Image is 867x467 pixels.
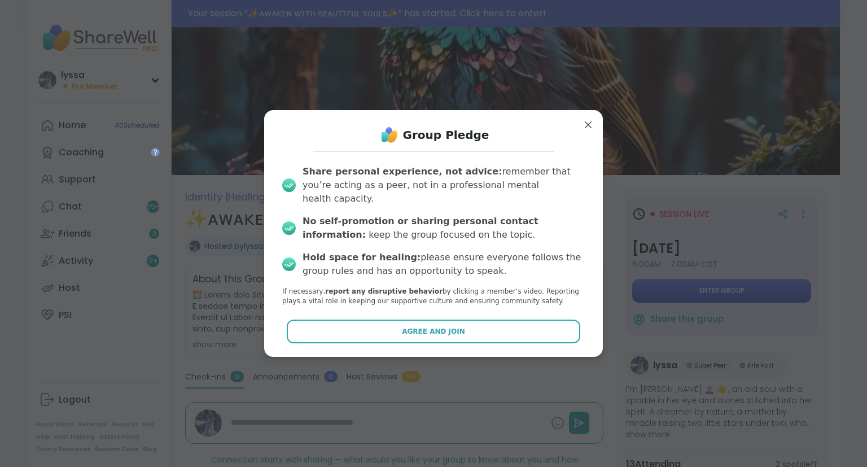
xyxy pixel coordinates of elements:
[325,287,443,295] b: report any disruptive behavior
[402,326,465,337] span: Agree and Join
[303,216,538,240] b: No self-promotion or sharing personal contact information:
[303,215,585,242] div: keep the group focused on the topic.
[282,287,585,306] p: If necessary, by clicking a member‘s video. Reporting plays a vital role in keeping our supportiv...
[287,320,581,343] button: Agree and Join
[303,252,421,263] b: Hold space for healing:
[303,165,585,206] div: remember that you’re acting as a peer, not in a professional mental health capacity.
[378,124,401,146] img: ShareWell Logo
[303,251,585,278] div: please ensure everyone follows the group rules and has an opportunity to speak.
[151,147,160,156] iframe: Spotlight
[403,127,489,143] h1: Group Pledge
[303,166,502,177] b: Share personal experience, not advice:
